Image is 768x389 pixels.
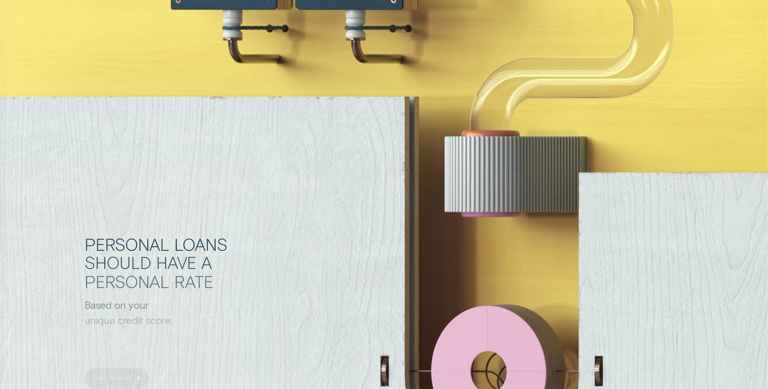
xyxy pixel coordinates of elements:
div: should [85,254,151,270]
div: Based [85,298,112,311]
div: score. [146,314,172,326]
div: Loans [174,236,228,252]
div: your [129,298,149,311]
div: personal [85,273,169,289]
div: rate [174,273,214,289]
div: credit [118,314,143,326]
div: have [156,254,197,270]
a: Get Estimate [85,368,148,389]
div: unique [85,314,115,326]
div: on [114,298,126,311]
div: Personal [85,236,169,252]
div: a [201,254,212,270]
